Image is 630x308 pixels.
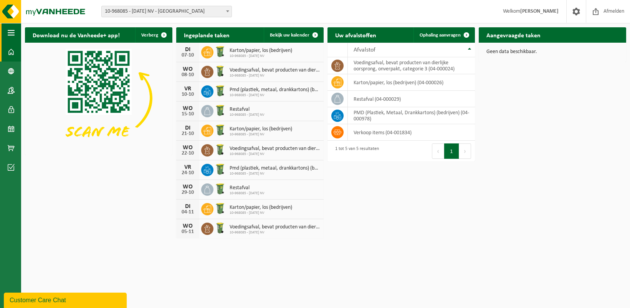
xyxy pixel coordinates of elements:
td: PMD (Plastiek, Metaal, Drankkartons) (bedrijven) (04-000978) [348,107,475,124]
span: Ophaling aanvragen [420,33,461,38]
div: WO [180,184,195,190]
h2: Ingeplande taken [176,27,237,42]
div: 08-10 [180,72,195,78]
span: 10-968085 - [DATE] NV [230,191,265,196]
div: 07-10 [180,53,195,58]
span: 10-968085 - [DATE] NV [230,152,320,156]
span: 10-968085 - [DATE] NV [230,113,265,117]
img: WB-0240-HPE-GN-50 [213,45,227,58]
p: Geen data beschikbaar. [486,49,618,55]
span: Restafval [230,185,265,191]
div: 22-10 [180,151,195,156]
img: WB-0240-HPE-GN-50 [213,163,227,176]
img: WB-0240-HPE-GN-50 [213,123,227,137]
div: 21-10 [180,131,195,137]
iframe: chat widget [4,291,128,308]
div: 04-11 [180,210,195,215]
span: Pmd (plastiek, metaal, drankkartons) (bedrijven) [230,165,320,171]
span: Karton/papier, los (bedrijven) [230,48,292,54]
td: voedingsafval, bevat producten van dierlijke oorsprong, onverpakt, categorie 3 (04-000024) [348,57,475,74]
h2: Uw afvalstoffen [327,27,384,42]
div: VR [180,164,195,170]
span: Bekijk uw kalender [270,33,309,38]
div: 15-10 [180,112,195,117]
strong: [PERSON_NAME] [520,8,559,14]
div: DI [180,125,195,131]
span: 10-968085 - [DATE] NV [230,73,320,78]
div: 24-10 [180,170,195,176]
img: WB-0140-HPE-GN-50 [213,143,227,156]
td: karton/papier, los (bedrijven) (04-000026) [348,74,475,91]
span: Voedingsafval, bevat producten van dierlijke oorsprong, onverpakt, categorie 3 [230,146,320,152]
span: 10-968085 - 17 DECEMBER NV - GROOT-BIJGAARDEN [102,6,231,17]
div: WO [180,145,195,151]
span: 10-968085 - [DATE] NV [230,211,292,215]
img: WB-0240-HPE-GN-50 [213,182,227,195]
div: 10-10 [180,92,195,97]
img: WB-0240-HPE-GN-50 [213,104,227,117]
a: Bekijk uw kalender [264,27,323,43]
img: WB-0240-HPE-GN-50 [213,84,227,97]
img: WB-0140-HPE-GN-50 [213,65,227,78]
span: 10-968085 - [DATE] NV [230,93,320,98]
span: 10-968085 - 17 DECEMBER NV - GROOT-BIJGAARDEN [101,6,232,17]
span: Restafval [230,107,265,113]
button: 1 [444,143,459,159]
div: 05-11 [180,229,195,235]
span: Voedingsafval, bevat producten van dierlijke oorsprong, onverpakt, categorie 3 [230,224,320,230]
span: 10-968085 - [DATE] NV [230,132,292,137]
div: VR [180,86,195,92]
img: WB-0240-HPE-GN-50 [213,202,227,215]
span: Karton/papier, los (bedrijven) [230,126,292,132]
div: DI [180,203,195,210]
h2: Download nu de Vanheede+ app! [25,27,127,42]
img: Download de VHEPlus App [25,43,172,153]
td: restafval (04-000029) [348,91,475,107]
td: verkoop items (04-001834) [348,124,475,141]
span: Karton/papier, los (bedrijven) [230,205,292,211]
span: Pmd (plastiek, metaal, drankkartons) (bedrijven) [230,87,320,93]
button: Previous [432,143,444,159]
div: DI [180,47,195,53]
h2: Aangevraagde taken [479,27,548,42]
span: Afvalstof [354,47,375,53]
div: 1 tot 5 van 5 resultaten [331,143,379,160]
span: 10-968085 - [DATE] NV [230,54,292,58]
button: Next [459,143,471,159]
div: 29-10 [180,190,195,195]
div: WO [180,105,195,112]
button: Verberg [135,27,172,43]
a: Ophaling aanvragen [413,27,474,43]
img: WB-0140-HPE-GN-50 [213,221,227,235]
span: Verberg [141,33,158,38]
span: 10-968085 - [DATE] NV [230,171,320,176]
span: 10-968085 - [DATE] NV [230,230,320,235]
div: WO [180,223,195,229]
span: Voedingsafval, bevat producten van dierlijke oorsprong, onverpakt, categorie 3 [230,67,320,73]
div: WO [180,66,195,72]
